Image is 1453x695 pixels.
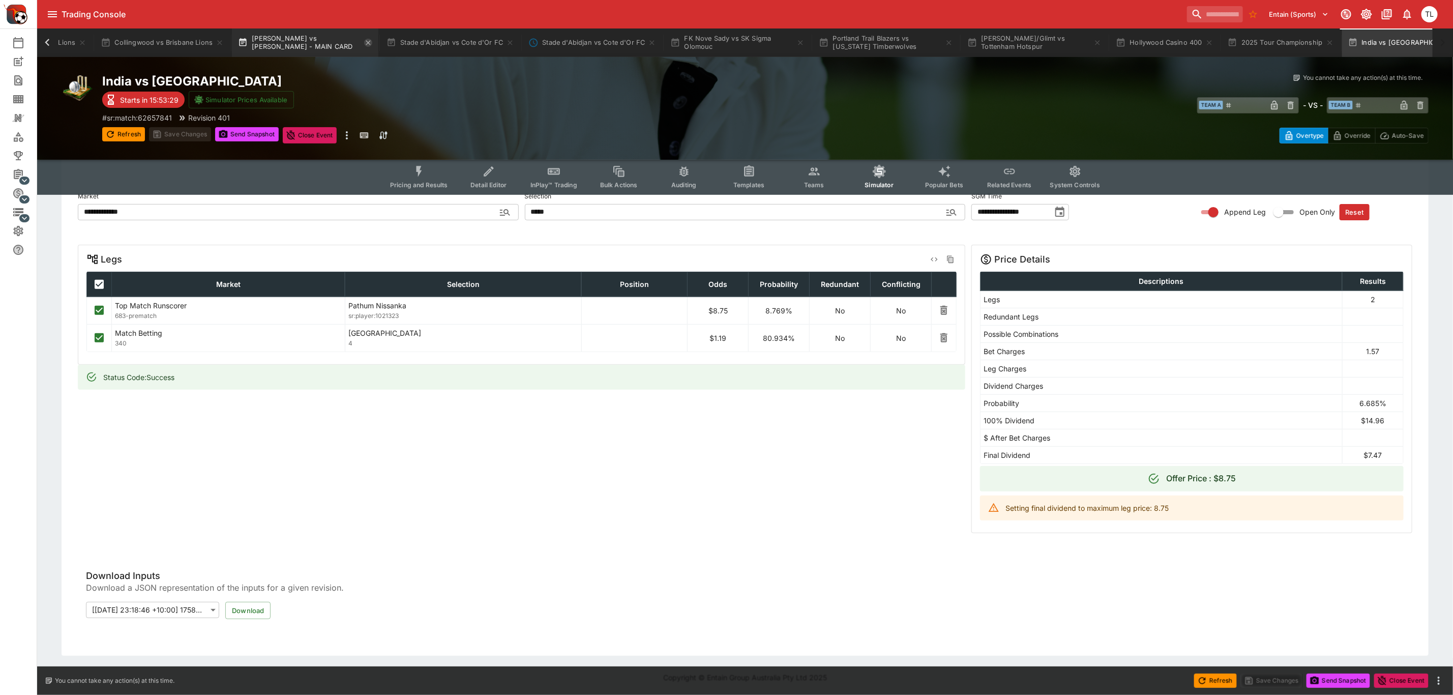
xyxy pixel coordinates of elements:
td: Final Dividend [981,446,1343,464]
button: FK Nove Sady vs SK Sigma Olomouc [664,28,811,57]
h6: Offer Price : $8.75 [1166,473,1236,484]
span: Simulator [865,181,894,189]
td: 100% Dividend [981,412,1343,429]
th: Market [112,272,345,297]
p: Auto-Save [1392,130,1424,141]
div: Setting final dividend to maximum leg price: 8.75 [1005,499,1169,517]
div: Tournaments [12,150,41,162]
th: Probability [749,272,810,297]
button: View payload [928,253,940,266]
td: Possible Combinations [981,325,1343,342]
span: Detail Editor [470,181,507,189]
button: Open [942,203,961,221]
td: 6.685% [1342,394,1403,412]
td: Legs [981,291,1343,308]
label: SGM Time [971,189,1189,204]
span: sr:player:1021323 [348,311,578,321]
span: Auditing [671,181,696,189]
button: Refresh [102,127,145,141]
span: Templates [733,181,764,189]
span: Team B [1329,101,1353,109]
p: No [813,333,867,343]
button: [PERSON_NAME]/Glimt vs Tottenham Hotspur [961,28,1108,57]
div: Start From [1280,128,1429,143]
button: Override [1328,128,1375,143]
p: Revision 401 [188,112,230,123]
td: $14.96 [1342,412,1403,429]
div: Template Search [12,93,41,105]
span: Append Leg [1225,207,1266,217]
td: Dividend Charges [981,377,1343,394]
div: Event Calendar [12,37,41,49]
div: [[DATE] 23:18:46 +10:00] 1758806326691403064 (Latest) [86,602,219,618]
button: Portland Trail Blazers vs [US_STATE] Timberwolves [813,28,959,57]
p: You cannot take any action(s) at this time. [55,676,174,685]
span: Status Code : [103,373,146,382]
input: search [1187,6,1243,22]
span: Download Inputs [86,570,359,582]
button: Notifications [1398,5,1416,23]
div: Search [12,74,41,86]
span: Popular Bets [925,181,963,189]
div: Nexus Entities [12,112,41,124]
button: Stade d'Abidjan vs Cote d'Or FC [522,28,662,57]
button: Select Tenant [1263,6,1335,22]
p: $1.19 [691,333,745,343]
td: Redundant Legs [981,308,1343,325]
td: $ After Bet Charges [981,429,1343,446]
p: You cannot take any action(s) at this time. [1303,73,1422,82]
h2: Copy To Clipboard [102,73,765,89]
td: $7.47 [1342,446,1403,464]
th: Odds [688,272,749,297]
p: No [874,305,928,316]
button: Send Snapshot [1307,674,1370,688]
span: Bulk Actions [600,181,638,189]
p: No [874,333,928,343]
th: Selection [345,272,581,297]
button: Copy payload to clipboard [944,253,957,266]
p: Starts in 15:53:29 [120,95,179,105]
div: Sports Pricing [12,187,41,199]
p: [GEOGRAPHIC_DATA] [348,328,578,338]
button: Close Event [1374,674,1429,688]
td: 1.57 [1342,342,1403,360]
span: Pricing and Results [390,181,448,189]
button: Stade d'Abidjan vs Cote d'Or FC [380,28,520,57]
p: Overtype [1296,130,1324,141]
button: Close Event [283,127,337,143]
span: System Controls [1050,181,1100,189]
div: System Settings [12,225,41,237]
button: Send Snapshot [215,127,279,141]
button: Download [225,602,271,619]
button: more [341,127,353,143]
span: Related Events [987,181,1031,189]
button: more [1433,675,1445,687]
th: Descriptions [981,272,1343,291]
span: Download a JSON representation of the inputs for a given revision. [86,582,359,594]
label: Market [78,189,519,204]
th: Conflicting [871,272,932,297]
img: PriceKinetics Logo [3,2,27,26]
td: Leg Charges [981,360,1343,377]
button: Connected to PK [1337,5,1355,23]
img: cricket.png [62,73,94,106]
span: 4 [348,338,578,349]
button: Reset [1340,204,1370,220]
h5: Legs [101,253,122,265]
p: Pathum Nissanka [348,300,578,311]
th: Results [1342,272,1403,291]
button: toggle date time picker [1051,203,1069,221]
div: Categories [12,131,41,143]
span: Team A [1199,101,1223,109]
span: 683-prematch [115,311,342,321]
div: Infrastructure [12,206,41,218]
th: Redundant [810,272,871,297]
span: InPlay™ Trading [530,181,577,189]
button: Overtype [1280,128,1328,143]
button: [PERSON_NAME] vs [PERSON_NAME] - MAIN CARD [232,28,378,57]
h6: - VS - [1303,100,1323,110]
button: 2025 Tour Championship [1222,28,1340,57]
p: $8.75 [691,305,745,316]
button: Toggle light/dark mode [1357,5,1376,23]
div: Help & Support [12,244,41,256]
